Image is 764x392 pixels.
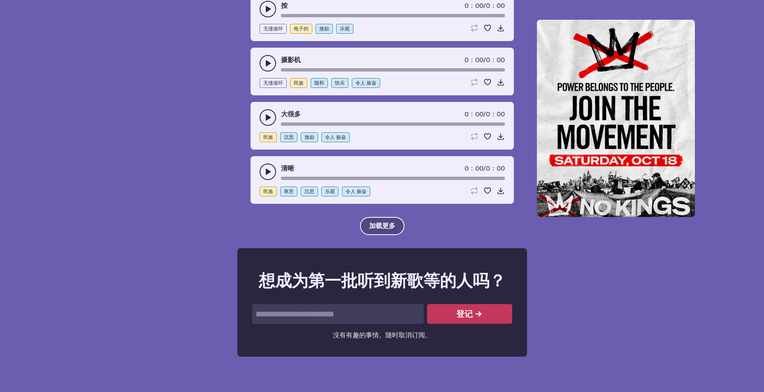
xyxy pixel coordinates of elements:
button: 民族 [290,78,307,88]
button: 沉思 [280,132,297,142]
button: 快乐 [331,78,348,88]
span: 0：00 [486,164,505,172]
button: 播放-暂停切换 [260,164,276,180]
button: 乐观 [321,187,339,196]
font: 登记 [456,308,473,320]
h2: 想成为第一批听到新歌等的人吗？ [252,271,512,291]
span: 定时器 [464,164,483,172]
button: 喜欢 [483,132,492,141]
button: 无缝循环 [260,78,287,88]
button: 喜欢 [483,24,492,32]
button: 无缝循环 [260,24,287,34]
button: 民族 [260,187,277,196]
button: 随和 [311,78,328,88]
div: / [464,164,505,173]
button: 喜欢 [483,187,492,195]
img: Help save our democracy! [537,20,695,217]
button: 令人 振奋 [342,187,370,196]
button: 播放-暂停切换 [260,55,276,71]
button: 寒意 [280,187,297,196]
button: 圈 [470,187,478,195]
button: 播放-暂停切换 [260,1,276,17]
button: 电子的 [290,24,312,34]
span: 0：00 [486,56,505,64]
button: 圈 [470,24,478,32]
button: 圈 [470,132,478,141]
button: 沉思 [301,187,318,196]
button: 令人 振奋 [321,132,350,142]
a: 清晰 [281,164,294,173]
div: / [464,109,505,119]
span: 定时器 [464,56,483,64]
button: 令人 振奋 [352,78,380,88]
span: 定时器 [464,110,483,118]
a: 按 [281,1,288,11]
button: 激励 [301,132,318,142]
div: / [464,55,505,65]
a: 摄影机 [281,55,301,65]
button: 提交 [427,304,512,324]
div: 歌曲时间条 [281,122,505,126]
button: 播放-暂停切换 [260,109,276,126]
div: 歌曲时间条 [281,14,505,17]
button: 乐观 [336,24,353,34]
span: 定时器 [464,2,483,9]
div: / [464,1,505,11]
span: 0：00 [486,110,505,118]
div: 歌曲时间条 [281,68,505,71]
button: 圈 [470,78,478,86]
button: 激励 [316,24,333,34]
span: 0：00 [486,2,505,9]
button: 喜欢 [483,78,492,86]
span: 没有有趣的事情。随时取消订阅。 [333,331,432,339]
div: 歌曲时间条 [281,177,505,180]
button: 加载更多 [360,217,404,235]
a: 大很多 [281,109,301,119]
button: 民族 [260,132,277,142]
